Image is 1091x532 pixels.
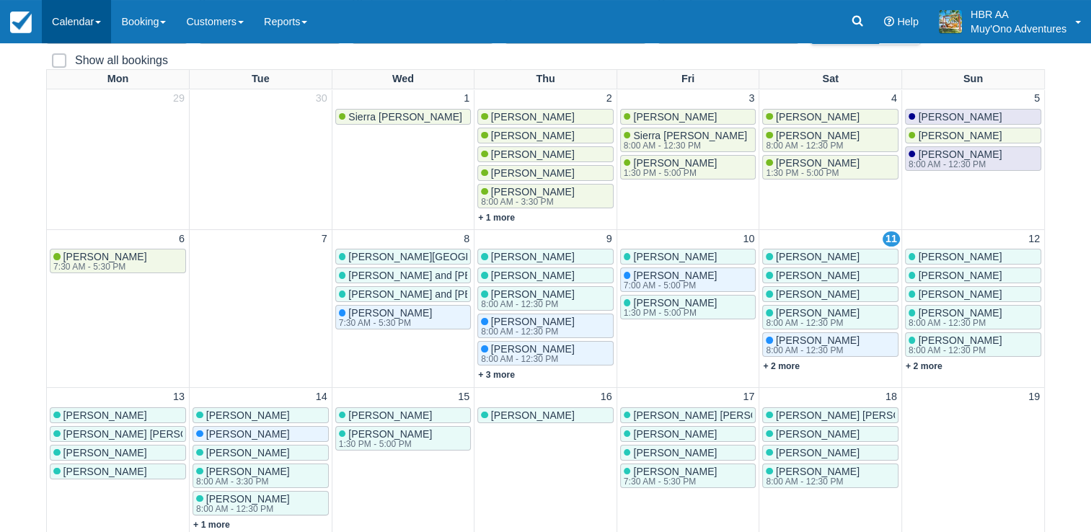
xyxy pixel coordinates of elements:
[897,16,919,27] span: Help
[633,447,717,458] span: [PERSON_NAME]
[319,231,330,247] a: 7
[762,407,898,423] a: [PERSON_NAME] [PERSON_NAME]
[633,111,717,123] span: [PERSON_NAME]
[1025,231,1043,247] a: 12
[905,332,1041,357] a: [PERSON_NAME]8:00 AM - 12:30 PM
[63,447,147,458] span: [PERSON_NAME]
[348,111,462,123] span: Sierra [PERSON_NAME]
[620,464,756,488] a: [PERSON_NAME]7:30 AM - 5:30 PM
[620,267,756,292] a: [PERSON_NAME]7:00 AM - 5:00 PM
[776,447,860,458] span: [PERSON_NAME]
[776,428,860,440] span: [PERSON_NAME]
[335,426,472,451] a: [PERSON_NAME]1:30 PM - 5:00 PM
[348,251,538,262] span: [PERSON_NAME][GEOGRAPHIC_DATA]
[335,267,472,283] a: [PERSON_NAME] and [PERSON_NAME]
[905,128,1041,143] a: [PERSON_NAME]
[481,355,572,363] div: 8:00 AM - 12:30 PM
[481,300,572,309] div: 8:00 AM - 12:30 PM
[888,91,900,107] a: 4
[746,91,757,107] a: 3
[905,109,1041,125] a: [PERSON_NAME]
[620,128,756,152] a: Sierra [PERSON_NAME]8:00 AM - 12:30 PM
[63,428,234,440] span: [PERSON_NAME] [PERSON_NAME]
[905,249,1041,265] a: [PERSON_NAME]
[620,445,756,461] a: [PERSON_NAME]
[50,445,186,461] a: [PERSON_NAME]
[624,141,744,150] div: 8:00 AM - 12:30 PM
[918,251,1002,262] span: [PERSON_NAME]
[477,286,614,311] a: [PERSON_NAME]8:00 AM - 12:30 PM
[461,231,472,247] a: 8
[776,466,860,477] span: [PERSON_NAME]
[905,286,1041,302] a: [PERSON_NAME]
[960,70,986,89] a: Sun
[491,343,575,355] span: [PERSON_NAME]
[604,91,615,107] a: 2
[455,389,472,405] a: 15
[604,231,615,247] a: 9
[63,409,147,421] span: [PERSON_NAME]
[75,53,168,68] div: Show all bookings
[477,128,614,143] a: [PERSON_NAME]
[63,466,147,477] span: [PERSON_NAME]
[776,251,860,262] span: [PERSON_NAME]
[776,111,860,123] span: [PERSON_NAME]
[909,160,999,169] div: 8:00 AM - 12:30 PM
[633,428,717,440] span: [PERSON_NAME]
[477,184,614,208] a: [PERSON_NAME]8:00 AM - 3:30 PM
[206,428,290,440] span: [PERSON_NAME]
[633,251,717,262] span: [PERSON_NAME]
[193,464,329,488] a: [PERSON_NAME]8:00 AM - 3:30 PM
[740,389,757,405] a: 17
[766,169,857,177] div: 1:30 PM - 5:00 PM
[633,466,717,477] span: [PERSON_NAME]
[491,111,575,123] span: [PERSON_NAME]
[776,334,860,346] span: [PERSON_NAME]
[918,307,1002,319] span: [PERSON_NAME]
[477,146,614,162] a: [PERSON_NAME]
[624,309,715,317] div: 1:30 PM - 5:00 PM
[478,370,515,380] a: + 3 more
[206,466,290,477] span: [PERSON_NAME]
[491,148,575,160] span: [PERSON_NAME]
[206,493,290,505] span: [PERSON_NAME]
[53,262,144,271] div: 7:30 AM - 5:30 PM
[176,231,187,247] a: 6
[193,520,230,530] a: + 1 more
[624,169,715,177] div: 1:30 PM - 5:00 PM
[348,409,432,421] span: [PERSON_NAME]
[10,12,32,33] img: checkfront-main-nav-mini-logo.png
[477,314,614,338] a: [PERSON_NAME]8:00 AM - 12:30 PM
[50,464,186,479] a: [PERSON_NAME]
[918,111,1002,123] span: [PERSON_NAME]
[776,288,860,300] span: [PERSON_NAME]
[491,251,575,262] span: [PERSON_NAME]
[939,10,962,33] img: A20
[909,319,999,327] div: 8:00 AM - 12:30 PM
[478,213,515,223] a: + 1 more
[170,91,187,107] a: 29
[339,319,430,327] div: 7:30 AM - 5:30 PM
[339,440,430,448] div: 1:30 PM - 5:00 PM
[762,109,898,125] a: [PERSON_NAME]
[762,332,898,357] a: [PERSON_NAME]8:00 AM - 12:30 PM
[193,445,329,461] a: [PERSON_NAME]
[620,295,756,319] a: [PERSON_NAME]1:30 PM - 5:00 PM
[481,327,572,336] div: 8:00 AM - 12:30 PM
[884,17,894,27] i: Help
[766,141,857,150] div: 8:00 AM - 12:30 PM
[776,307,860,319] span: [PERSON_NAME]
[335,286,472,302] a: [PERSON_NAME] and [PERSON_NAME]
[776,270,860,281] span: [PERSON_NAME]
[762,128,898,152] a: [PERSON_NAME]8:00 AM - 12:30 PM
[481,198,572,206] div: 8:00 AM - 3:30 PM
[491,316,575,327] span: [PERSON_NAME]
[348,288,539,300] span: [PERSON_NAME] and [PERSON_NAME]
[491,270,575,281] span: [PERSON_NAME]
[598,389,615,405] a: 16
[170,389,187,405] a: 13
[491,186,575,198] span: [PERSON_NAME]
[909,346,999,355] div: 8:00 AM - 12:30 PM
[477,165,614,181] a: [PERSON_NAME]
[633,409,803,421] span: [PERSON_NAME] [PERSON_NAME]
